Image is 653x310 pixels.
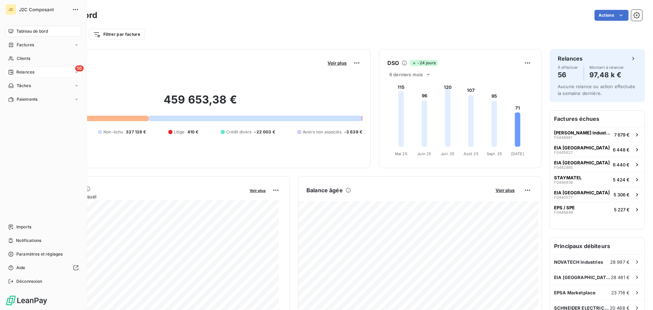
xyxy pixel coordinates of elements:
[126,129,146,135] span: 337 128 €
[410,60,437,66] span: -24 jours
[328,60,347,66] span: Voir plus
[613,177,630,182] span: 5 424 €
[558,84,635,96] span: Aucune relance ou action effectuée la semaine dernière.
[554,210,573,214] span: F0446848
[614,132,630,137] span: 7 679 €
[16,265,26,271] span: Aide
[16,238,41,244] span: Notifications
[550,157,644,172] button: EIA [GEOGRAPHIC_DATA]F04424656 440 €
[611,290,630,295] span: 23 716 €
[550,202,644,217] button: EPS / SPEF04468485 227 €
[17,55,30,62] span: Clients
[554,275,611,280] span: EIA [GEOGRAPHIC_DATA]
[248,187,268,193] button: Voir plus
[493,187,517,193] button: Voir plus
[554,130,612,135] span: [PERSON_NAME] Industries Tn
[496,187,515,193] span: Voir plus
[5,262,81,273] a: Aide
[16,224,31,230] span: Imports
[5,295,48,306] img: Logo LeanPay
[550,111,644,127] h6: Factures échues
[613,162,630,167] span: 6 440 €
[558,69,578,80] h4: 56
[550,238,644,254] h6: Principaux débiteurs
[554,145,610,150] span: EIA [GEOGRAPHIC_DATA]
[554,175,582,180] span: STAYMATEL
[250,188,266,193] span: Voir plus
[554,205,575,210] span: EPS / SPE
[554,290,596,295] span: EPSA Marketplace
[558,54,583,63] h6: Relances
[554,150,573,154] span: F0445627
[325,60,349,66] button: Voir plus
[550,142,644,157] button: EIA [GEOGRAPHIC_DATA]F04456276 448 €
[17,83,31,89] span: Tâches
[610,259,630,265] span: 28 997 €
[558,65,578,69] span: À effectuer
[19,7,68,12] span: J2C Composant
[511,151,524,156] tspan: [DATE]
[344,129,362,135] span: -3 639 €
[464,151,479,156] tspan: Août 25
[589,65,624,69] span: Montant à relancer
[630,287,646,303] iframe: Intercom live chat
[389,72,423,77] span: 6 derniers mois
[554,135,572,140] span: F0446861
[441,151,454,156] tspan: Juil. 25
[487,151,502,156] tspan: Sept. 25
[303,129,341,135] span: Avoirs non associés
[611,275,630,280] span: 28 481 €
[75,65,84,71] span: 56
[554,180,573,184] span: F0446936
[16,251,63,257] span: Paramètres et réglages
[550,172,644,187] button: STAYMATELF04469365 424 €
[89,29,145,40] button: Filtrer par facture
[16,69,34,75] span: Relances
[417,151,431,156] tspan: Juin 25
[226,129,252,135] span: Crédit divers
[16,278,43,284] span: Déconnexion
[554,259,603,265] span: NOVATECH Industries
[174,129,185,135] span: Litige
[17,42,34,48] span: Factures
[554,165,573,169] span: F0442465
[554,160,610,165] span: EIA [GEOGRAPHIC_DATA]
[16,28,48,34] span: Tableau de bord
[395,151,407,156] tspan: Mai 25
[306,186,343,194] h6: Balance âgée
[187,129,199,135] span: 410 €
[550,127,644,142] button: [PERSON_NAME] Industries TnF04468617 679 €
[595,10,629,21] button: Actions
[554,190,610,195] span: EIA [GEOGRAPHIC_DATA]
[613,147,630,152] span: 6 448 €
[614,192,630,197] span: 5 306 €
[5,4,16,15] div: JC
[38,193,245,200] span: Chiffre d'affaires mensuel
[554,195,572,199] span: F0440577
[38,93,362,113] h2: 459 653,38 €
[387,59,399,67] h6: DSO
[17,96,37,102] span: Paiements
[614,207,630,212] span: 5 227 €
[589,69,624,80] h4: 97,48 k €
[103,129,123,135] span: Non-échu
[550,187,644,202] button: EIA [GEOGRAPHIC_DATA]F04405775 306 €
[254,129,275,135] span: -22 003 €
